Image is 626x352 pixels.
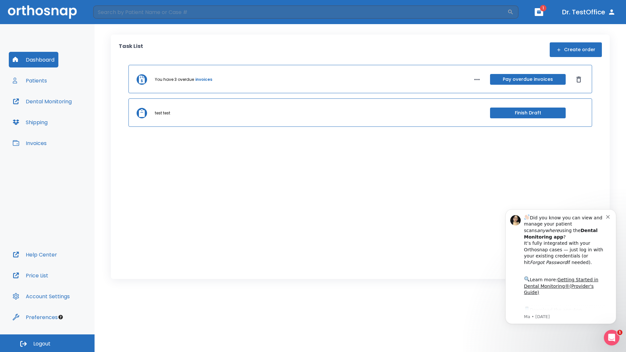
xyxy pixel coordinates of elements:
[28,108,86,120] a: App Store
[9,73,51,88] button: Patients
[9,94,76,109] button: Dental Monitoring
[9,247,61,262] button: Help Center
[33,340,51,347] span: Logout
[490,108,566,118] button: Finish Draft
[9,52,58,67] button: Dashboard
[496,199,626,334] iframe: Intercom notifications message
[9,268,52,283] button: Price List
[604,330,619,345] iframe: Intercom live chat
[111,14,116,19] button: Dismiss notification
[58,314,64,320] div: Tooltip anchor
[93,6,507,19] input: Search by Patient Name or Case #
[550,42,602,57] button: Create order
[9,135,51,151] button: Invoices
[574,74,584,85] button: Dismiss
[617,330,622,335] span: 1
[119,42,143,57] p: Task List
[540,5,546,11] span: 1
[28,114,111,120] p: Message from Ma, sent 4w ago
[9,114,52,130] button: Shipping
[490,74,566,85] button: Pay overdue invoices
[155,77,194,82] p: You have 3 overdue
[155,110,170,116] p: test test
[8,5,77,19] img: Orthosnap
[559,6,618,18] button: Dr. TestOffice
[195,77,212,82] a: invoices
[28,106,111,139] div: Download the app: | ​ Let us know if you need help getting started!
[9,309,62,325] button: Preferences
[9,288,74,304] button: Account Settings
